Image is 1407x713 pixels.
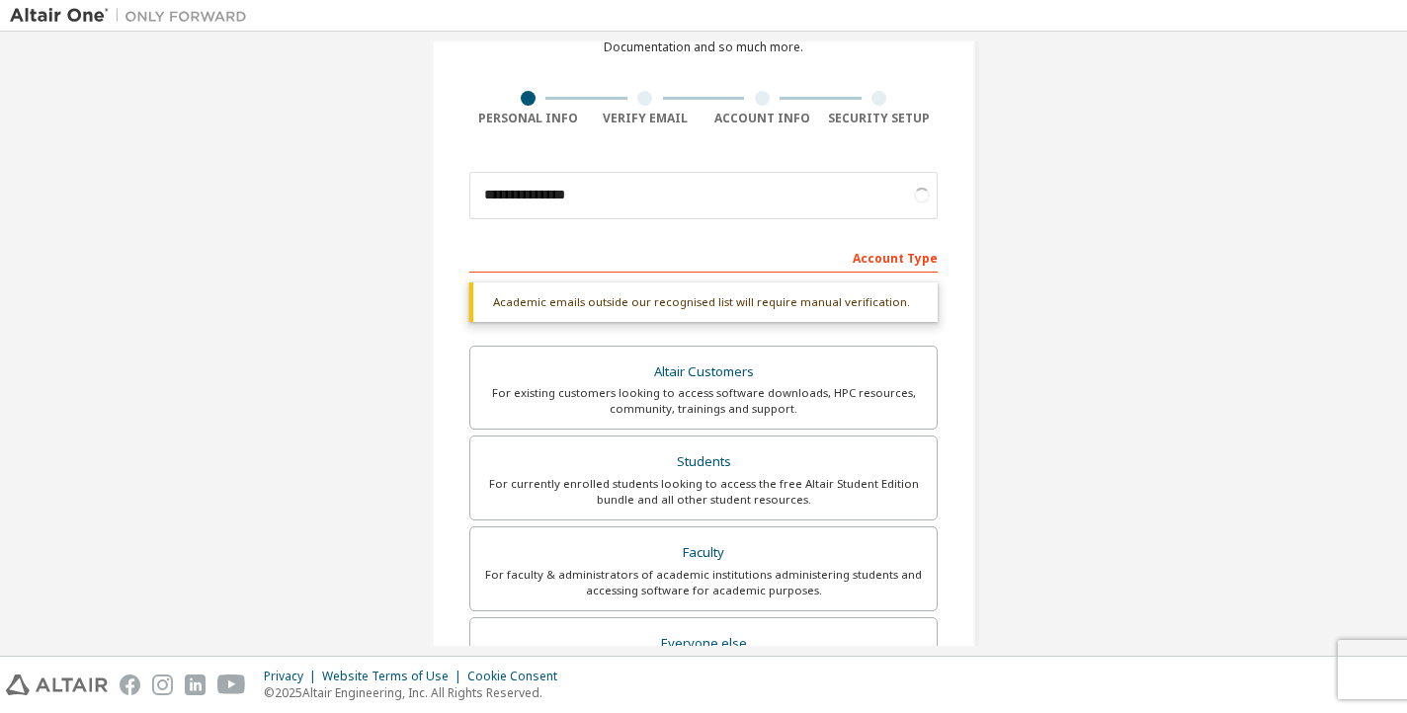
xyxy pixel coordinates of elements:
img: linkedin.svg [185,674,206,695]
div: Privacy [264,669,322,684]
div: Security Setup [821,111,939,126]
div: Academic emails outside our recognised list will require manual verification. [469,282,938,322]
img: instagram.svg [152,674,173,695]
div: Everyone else [482,630,925,658]
div: Faculty [482,539,925,567]
img: youtube.svg [217,674,246,695]
div: Cookie Consent [467,669,569,684]
div: Personal Info [469,111,587,126]
p: © 2025 Altair Engineering, Inc. All Rights Reserved. [264,684,569,701]
img: facebook.svg [120,674,140,695]
div: Website Terms of Use [322,669,467,684]
div: Account Type [469,241,938,273]
div: Altair Customers [482,358,925,386]
img: Altair One [10,6,257,26]
div: Students [482,448,925,476]
div: For faculty & administrators of academic institutions administering students and accessing softwa... [482,567,925,598]
div: For currently enrolled students looking to access the free Altair Student Edition bundle and all ... [482,476,925,508]
img: altair_logo.svg [6,674,108,695]
div: Account Info [703,111,821,126]
div: For existing customers looking to access software downloads, HPC resources, community, trainings ... [482,385,925,417]
div: Verify Email [587,111,704,126]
